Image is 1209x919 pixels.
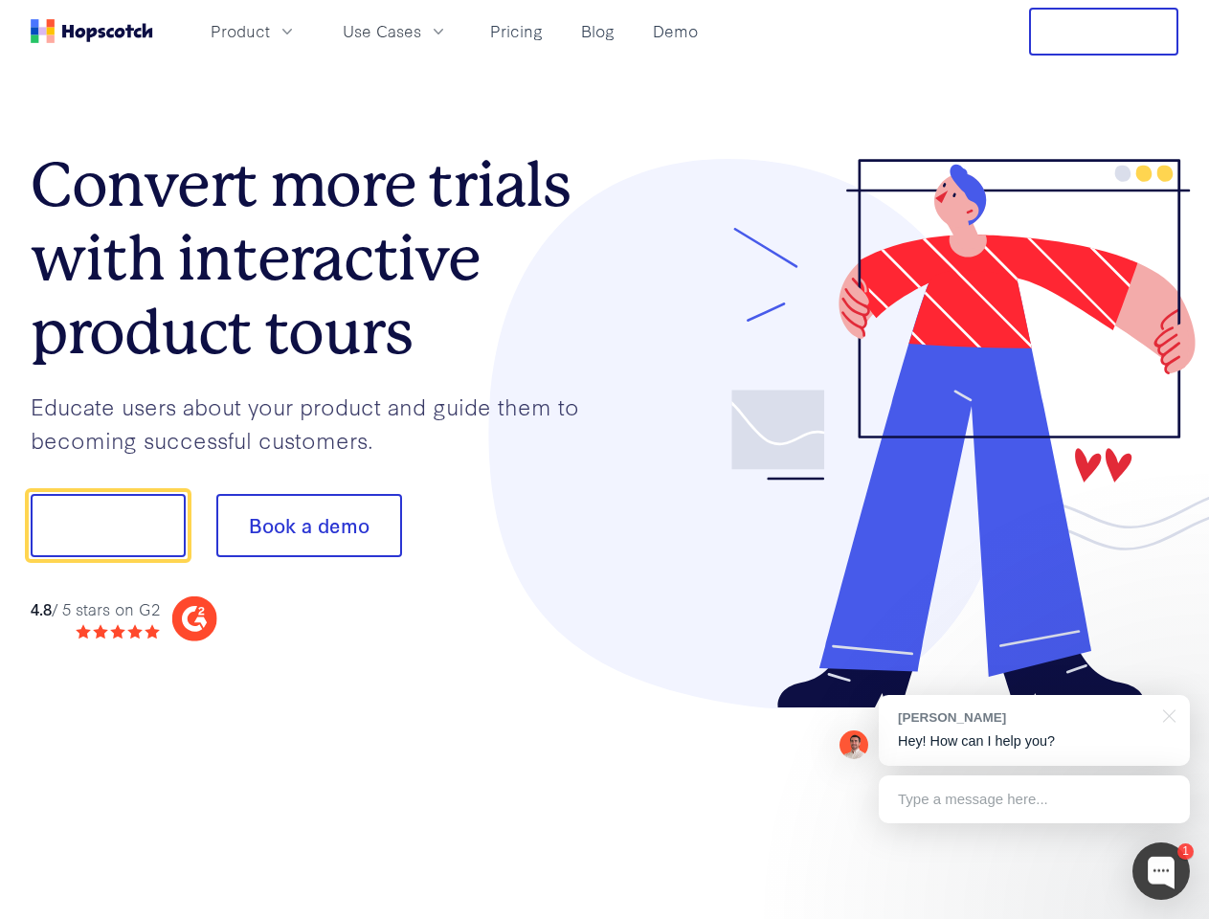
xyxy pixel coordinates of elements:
span: Use Cases [343,19,421,43]
a: Pricing [482,15,550,47]
p: Educate users about your product and guide them to becoming successful customers. [31,390,605,456]
button: Show me! [31,494,186,557]
a: Demo [645,15,705,47]
p: Hey! How can I help you? [898,731,1171,751]
button: Product [199,15,308,47]
a: Blog [573,15,622,47]
button: Use Cases [331,15,459,47]
h1: Convert more trials with interactive product tours [31,148,605,369]
img: Mark Spera [840,730,868,759]
button: Free Trial [1029,8,1178,56]
button: Book a demo [216,494,402,557]
div: Type a message here... [879,775,1190,823]
div: / 5 stars on G2 [31,597,160,621]
a: Home [31,19,153,43]
strong: 4.8 [31,597,52,619]
div: 1 [1177,843,1194,860]
span: Product [211,19,270,43]
div: [PERSON_NAME] [898,708,1152,727]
